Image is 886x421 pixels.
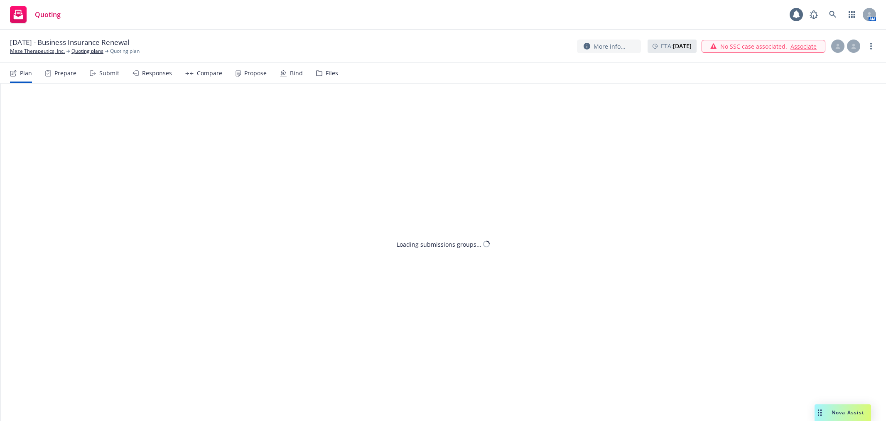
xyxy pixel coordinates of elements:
button: More info... [577,40,641,53]
div: Submit [99,70,119,77]
a: Quoting [7,3,64,26]
div: Responses [142,70,172,77]
a: Switch app [844,6,860,23]
div: Plan [20,70,32,77]
a: more [866,41,876,51]
div: Loading submissions groups... [397,240,481,248]
a: Search [825,6,841,23]
span: ETA : [661,42,692,50]
div: Files [326,70,338,77]
div: Compare [197,70,222,77]
span: Nova Assist [832,409,864,416]
span: [DATE] - Business Insurance Renewal [10,37,129,47]
strong: [DATE] [673,42,692,50]
a: Maze Therapeutics, Inc. [10,47,65,55]
div: Propose [244,70,267,77]
div: Prepare [54,70,76,77]
a: Quoting plans [71,47,103,55]
a: Report a Bug [805,6,822,23]
div: Drag to move [815,404,825,421]
button: Nova Assist [815,404,871,421]
span: Quoting plan [110,47,140,55]
a: Associate [790,42,817,51]
div: Bind [290,70,303,77]
span: No SSC case associated. [720,42,787,51]
span: Quoting [35,11,61,18]
span: More info... [594,42,626,51]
